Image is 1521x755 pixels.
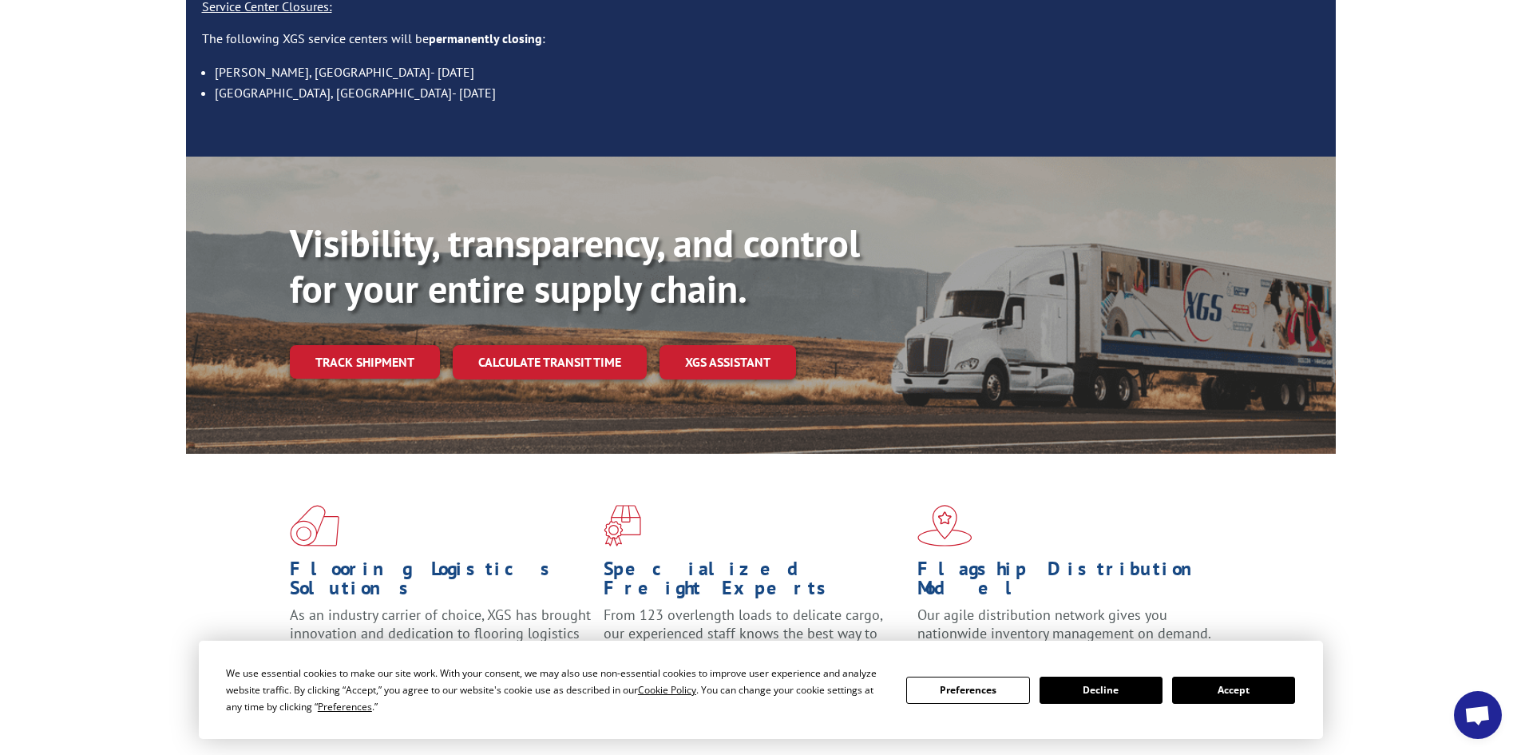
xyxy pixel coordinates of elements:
span: As an industry carrier of choice, XGS has brought innovation and dedication to flooring logistics... [290,606,591,662]
p: The following XGS service centers will be : [202,30,1320,62]
button: Accept [1172,677,1295,704]
a: Open chat [1454,691,1502,739]
img: xgs-icon-flagship-distribution-model-red [917,505,972,546]
button: Preferences [906,677,1029,704]
img: xgs-icon-total-supply-chain-intelligence-red [290,505,339,546]
p: From 123 overlength loads to delicate cargo, our experienced staff knows the best way to move you... [604,606,905,677]
li: [PERSON_NAME], [GEOGRAPHIC_DATA]- [DATE] [215,62,1320,82]
button: Decline [1040,677,1163,704]
a: Calculate transit time [453,345,647,379]
h1: Flooring Logistics Solutions [290,559,592,606]
h1: Flagship Distribution Model [917,559,1219,606]
span: Preferences [318,700,372,713]
a: XGS ASSISTANT [659,345,796,379]
span: Cookie Policy [638,683,696,697]
h1: Specialized Freight Experts [604,559,905,606]
div: We use essential cookies to make our site work. With your consent, we may also use non-essential ... [226,665,887,715]
a: Track shipment [290,345,440,379]
strong: permanently closing [429,30,542,46]
b: Visibility, transparency, and control for your entire supply chain. [290,218,860,314]
img: xgs-icon-focused-on-flooring-red [604,505,641,546]
div: Cookie Consent Prompt [199,641,1323,739]
li: [GEOGRAPHIC_DATA], [GEOGRAPHIC_DATA]- [DATE] [215,82,1320,103]
span: Our agile distribution network gives you nationwide inventory management on demand. [917,606,1211,643]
